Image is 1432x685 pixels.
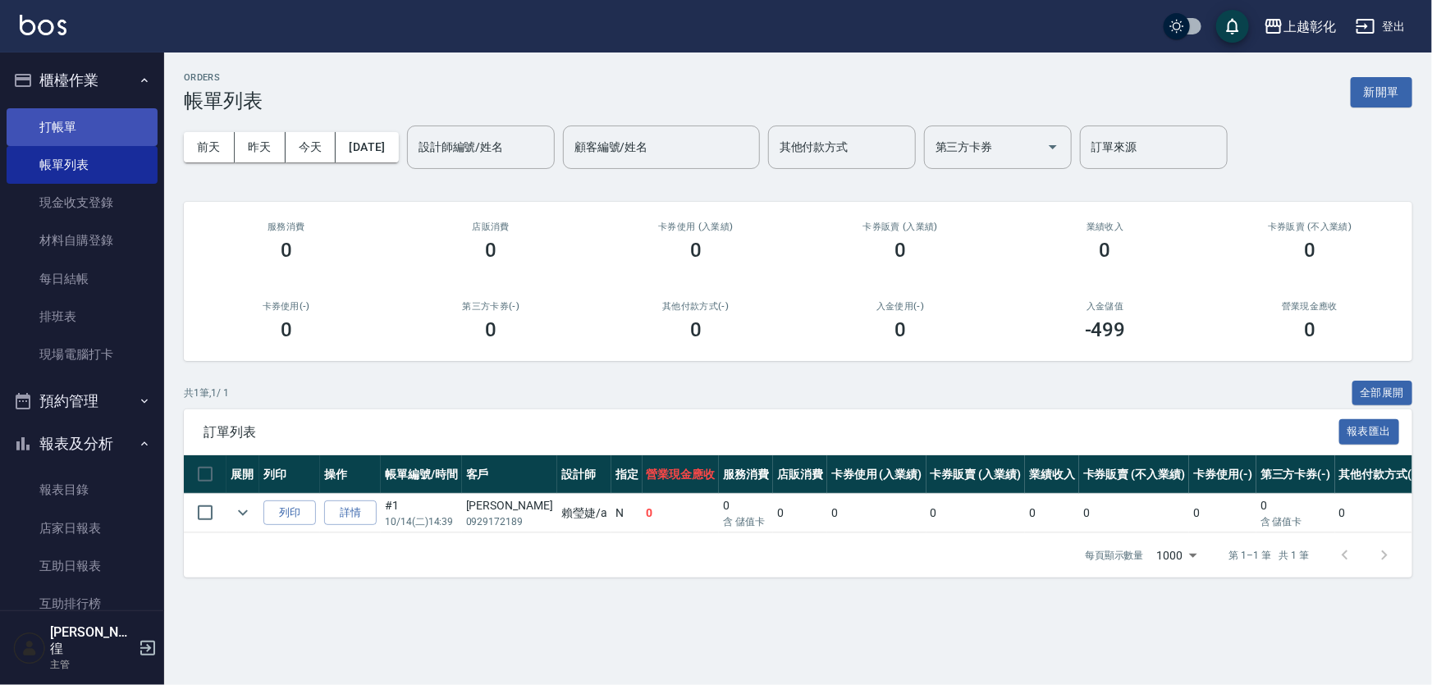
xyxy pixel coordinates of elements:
[557,455,611,494] th: 設計師
[773,494,827,532] td: 0
[719,494,773,532] td: 0
[231,500,255,525] button: expand row
[13,632,46,664] img: Person
[1260,514,1331,529] p: 含 儲值卡
[1335,455,1425,494] th: 其他付款方式(-)
[336,132,398,162] button: [DATE]
[1100,239,1111,262] h3: 0
[1283,16,1336,37] div: 上越彰化
[184,72,263,83] h2: ORDERS
[690,318,702,341] h3: 0
[926,494,1026,532] td: 0
[1339,419,1400,445] button: 報表匯出
[1229,548,1309,563] p: 第 1–1 筆 共 1 筆
[1085,318,1126,341] h3: -499
[7,509,158,547] a: 店家日報表
[281,318,292,341] h3: 0
[204,301,369,312] h2: 卡券使用(-)
[773,455,827,494] th: 店販消費
[1256,455,1335,494] th: 第三方卡券(-)
[7,422,158,465] button: 報表及分析
[226,455,259,494] th: 展開
[20,15,66,35] img: Logo
[1079,494,1189,532] td: 0
[235,132,286,162] button: 昨天
[613,221,779,232] h2: 卡券使用 (入業績)
[7,547,158,585] a: 互助日報表
[409,221,574,232] h2: 店販消費
[1023,221,1188,232] h2: 業績收入
[381,455,462,494] th: 帳單編號/時間
[184,386,229,400] p: 共 1 筆, 1 / 1
[324,500,377,526] a: 詳情
[286,132,336,162] button: 今天
[1351,77,1412,107] button: 新開單
[1216,10,1249,43] button: save
[1151,533,1203,578] div: 1000
[1335,494,1425,532] td: 0
[7,336,158,373] a: 現場電腦打卡
[1079,455,1189,494] th: 卡券販賣 (不入業績)
[381,494,462,532] td: #1
[7,146,158,184] a: 帳單列表
[1256,494,1335,532] td: 0
[723,514,769,529] p: 含 儲值卡
[50,657,134,672] p: 主管
[1040,134,1066,160] button: Open
[894,318,906,341] h3: 0
[1351,84,1412,99] a: 新開單
[818,301,984,312] h2: 入金使用(-)
[7,108,158,146] a: 打帳單
[7,380,158,422] button: 預約管理
[1257,10,1343,43] button: 上越彰化
[466,497,553,514] div: [PERSON_NAME]
[462,455,557,494] th: 客戶
[611,455,643,494] th: 指定
[1339,423,1400,439] a: 報表匯出
[894,239,906,262] h3: 0
[1189,494,1256,532] td: 0
[184,132,235,162] button: 前天
[827,494,926,532] td: 0
[7,471,158,509] a: 報表目錄
[643,494,720,532] td: 0
[1304,318,1315,341] h3: 0
[719,455,773,494] th: 服務消費
[466,514,553,529] p: 0929172189
[385,514,458,529] p: 10/14 (二) 14:39
[7,298,158,336] a: 排班表
[7,221,158,259] a: 材料自購登錄
[1025,494,1079,532] td: 0
[50,624,134,657] h5: [PERSON_NAME]徨
[320,455,381,494] th: 操作
[1349,11,1412,42] button: 登出
[1352,381,1413,406] button: 全部展開
[263,500,316,526] button: 列印
[827,455,926,494] th: 卡券使用 (入業績)
[7,184,158,221] a: 現金收支登錄
[613,301,779,312] h2: 其他付款方式(-)
[259,455,320,494] th: 列印
[7,585,158,623] a: 互助排行榜
[485,239,496,262] h3: 0
[557,494,611,532] td: 賴瑩婕 /a
[690,239,702,262] h3: 0
[485,318,496,341] h3: 0
[1023,301,1188,312] h2: 入金儲值
[7,59,158,102] button: 櫃檯作業
[1189,455,1256,494] th: 卡券使用(-)
[1228,221,1393,232] h2: 卡券販賣 (不入業績)
[409,301,574,312] h2: 第三方卡券(-)
[7,260,158,298] a: 每日結帳
[1228,301,1393,312] h2: 營業現金應收
[1304,239,1315,262] h3: 0
[1085,548,1144,563] p: 每頁顯示數量
[204,424,1339,441] span: 訂單列表
[204,221,369,232] h3: 服務消費
[184,89,263,112] h3: 帳單列表
[818,221,984,232] h2: 卡券販賣 (入業績)
[281,239,292,262] h3: 0
[611,494,643,532] td: N
[1025,455,1079,494] th: 業績收入
[643,455,720,494] th: 營業現金應收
